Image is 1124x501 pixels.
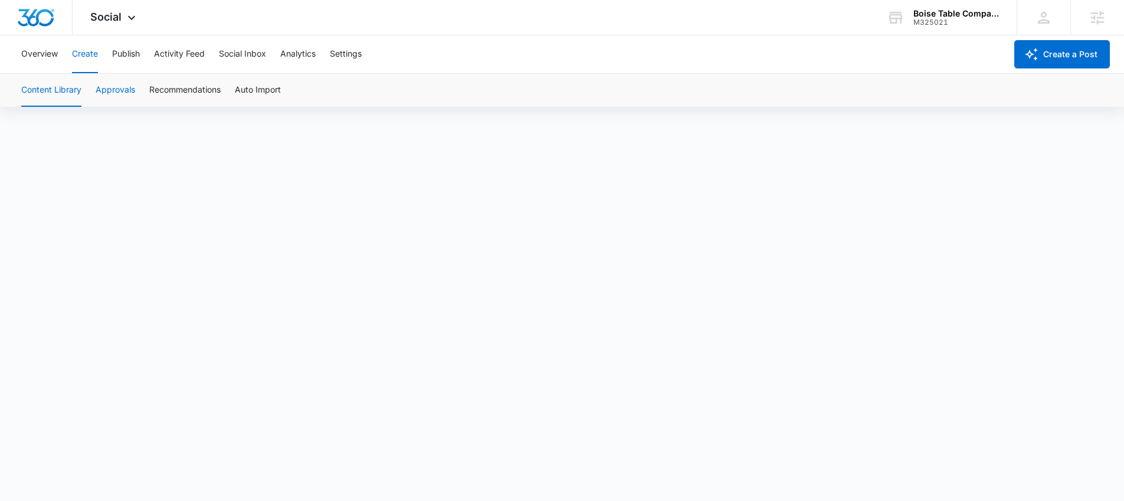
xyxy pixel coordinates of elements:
[90,11,122,23] span: Social
[154,35,205,73] button: Activity Feed
[96,74,135,107] button: Approvals
[72,35,98,73] button: Create
[21,35,58,73] button: Overview
[913,18,1000,27] div: account id
[330,35,362,73] button: Settings
[112,35,140,73] button: Publish
[21,74,81,107] button: Content Library
[219,35,266,73] button: Social Inbox
[149,74,221,107] button: Recommendations
[235,74,281,107] button: Auto Import
[1014,40,1110,68] button: Create a Post
[280,35,316,73] button: Analytics
[913,9,1000,18] div: account name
